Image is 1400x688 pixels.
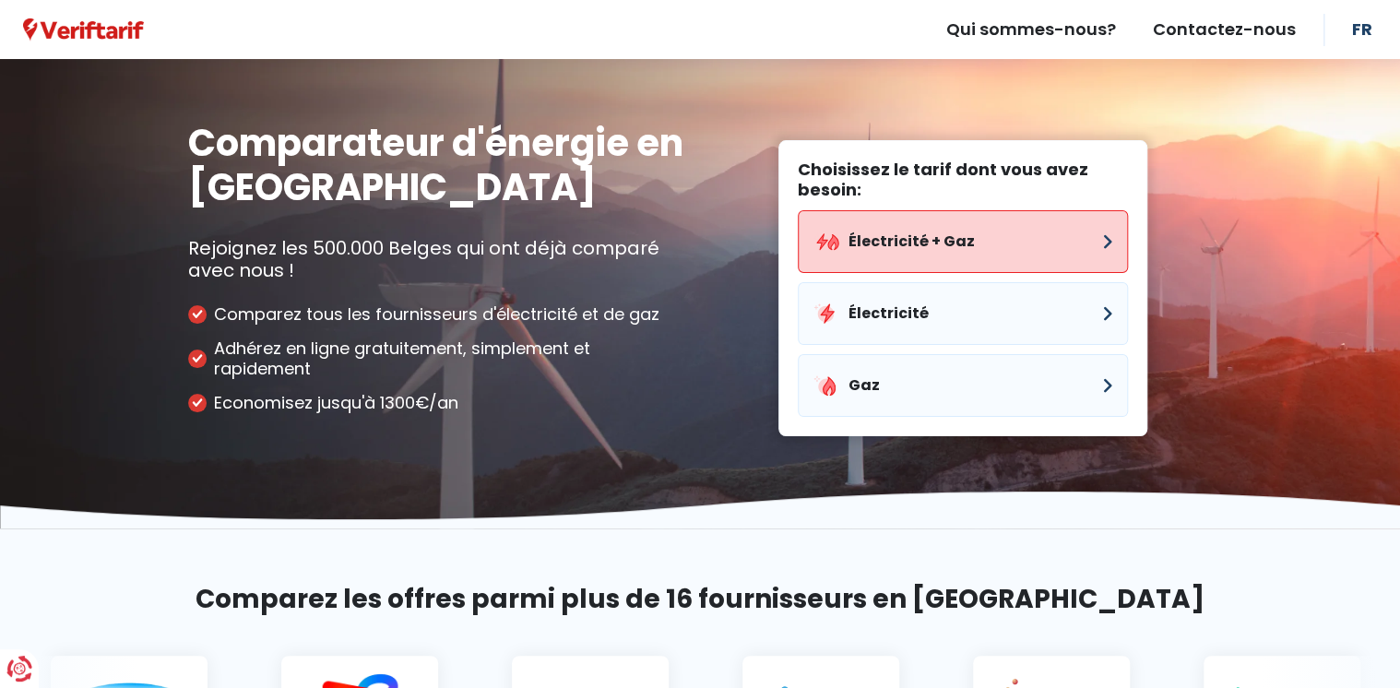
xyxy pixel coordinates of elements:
[798,160,1128,199] label: Choisissez le tarif dont vous avez besoin:
[188,121,686,209] h1: Comparateur d'énergie en [GEOGRAPHIC_DATA]
[188,338,686,379] li: Adhérez en ligne gratuitement, simplement et rapidement
[188,237,686,281] p: Rejoignez les 500.000 Belges qui ont déjà comparé avec nous !
[798,282,1128,345] button: Électricité
[23,18,144,42] img: Veriftarif logo
[188,580,1212,619] h2: Comparez les offres parmi plus de 16 fournisseurs en [GEOGRAPHIC_DATA]
[798,210,1128,273] button: Électricité + Gaz
[188,393,686,413] li: Economisez jusqu'à 1300€/an
[798,354,1128,417] button: Gaz
[188,304,686,325] li: Comparez tous les fournisseurs d'électricité et de gaz
[23,18,144,42] a: Veriftarif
